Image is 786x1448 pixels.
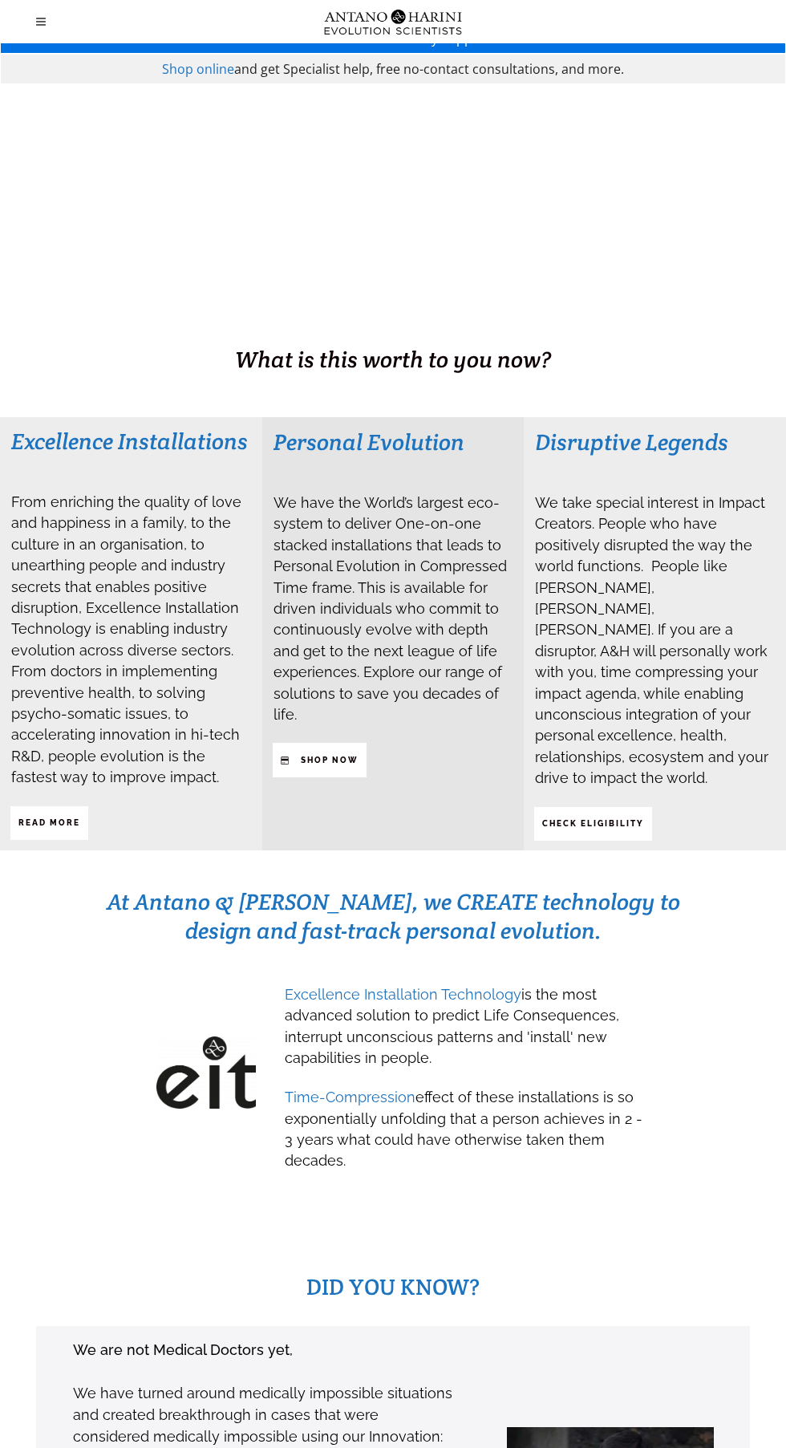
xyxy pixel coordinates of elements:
[535,494,768,786] span: We take special interest in Impact Creators. People who have positively disrupted the way the wor...
[542,819,644,828] strong: CHECK ELIGIBILITY
[11,427,251,456] h3: Excellence Installations
[273,428,513,456] h3: Personal Evolution
[11,493,241,785] span: From enriching the quality of love and happiness in a family, to the culture in an organisation, ...
[306,1272,480,1301] span: DID YOU KNOW?
[156,1036,256,1109] img: EIT-Black
[2,310,784,343] h1: BUSINESS. HEALTH. Family. Legacy
[285,1089,415,1105] span: Time-Compression
[301,756,359,765] strong: SHop NOW
[285,986,619,1066] span: is the most advanced solution to predict Life Consequences, interrupt unconscious patterns and 'i...
[73,1382,456,1447] p: We have turned around medically impossible situations and created breakthrough in cases that were...
[534,807,652,841] a: CHECK ELIGIBILITY
[273,494,507,723] span: We have the World’s largest eco-system to deliver One-on-one stacked installations that leads to ...
[318,2,468,43] img: Logo
[535,428,775,456] h3: Disruptive Legends
[286,30,501,47] a: Free A&H Covid Recovery Support >
[10,806,88,840] a: Read More
[162,60,234,78] a: Shop online
[234,60,624,78] span: and get Specialist help, free no-contact consultations, and more.
[107,887,680,945] span: At Antano & [PERSON_NAME], we CREATE technology to design and fast-track personal evolution.
[73,1341,293,1358] strong: We are not Medical Doctors yet,
[18,818,80,827] strong: Read More
[273,743,367,777] a: SHop NOW
[285,986,521,1003] span: Excellence Installation Technology
[235,345,551,374] span: What is this worth to you now?
[285,1089,642,1169] span: effect of these installations is so exponentially unfolding that a person achieves in 2 - 3 years...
